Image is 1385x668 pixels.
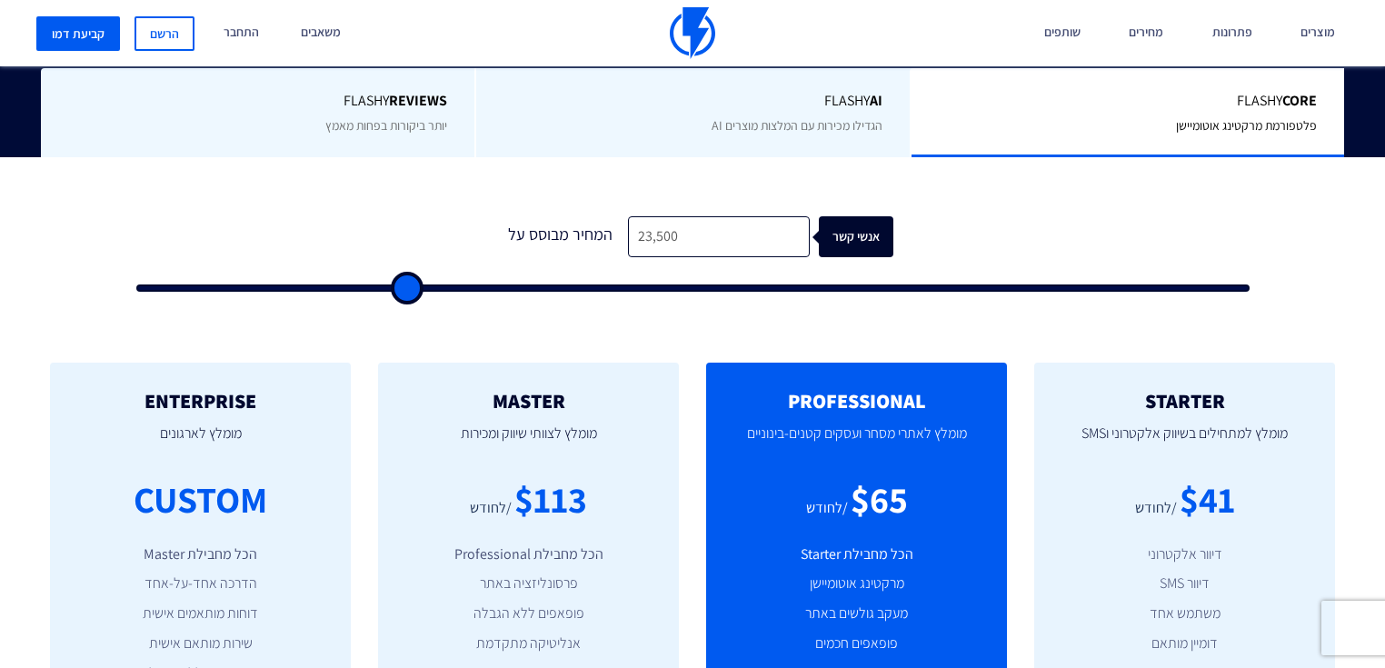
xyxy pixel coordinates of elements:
[939,91,1317,112] span: Flashy
[135,16,194,51] a: הרשם
[1061,573,1308,594] li: דיוור SMS
[733,544,980,565] li: הכל מחבילת Starter
[514,474,587,525] div: $113
[77,412,324,474] p: מומלץ לארגונים
[840,216,914,257] div: אנשי קשר
[733,390,980,412] h2: PROFESSIONAL
[36,16,120,51] a: קביעת דמו
[851,474,908,525] div: $65
[733,633,980,654] li: פופאפים חכמים
[733,573,980,594] li: מרקטינג אוטומיישן
[77,573,324,594] li: הדרכה אחד-על-אחד
[405,544,652,565] li: הכל מחבילת Professional
[470,498,512,519] div: /לחודש
[405,412,652,474] p: מומלץ לצוותי שיווק ומכירות
[68,91,448,112] span: Flashy
[503,91,882,112] span: Flashy
[733,412,980,474] p: מומלץ לאתרי מסחר ועסקים קטנים-בינוניים
[405,390,652,412] h2: MASTER
[1176,117,1317,134] span: פלטפורמת מרקטינג אוטומיישן
[77,603,324,624] li: דוחות מותאמים אישית
[1061,544,1308,565] li: דיוור אלקטרוני
[77,633,324,654] li: שירות מותאם אישית
[405,573,652,594] li: פרסונליזציה באתר
[1135,498,1177,519] div: /לחודש
[405,603,652,624] li: פופאפים ללא הגבלה
[1061,412,1308,474] p: מומלץ למתחילים בשיווק אלקטרוני וSMS
[1180,474,1235,525] div: $41
[1061,390,1308,412] h2: STARTER
[733,603,980,624] li: מעקב גולשים באתר
[405,633,652,654] li: אנליטיקה מתקדמת
[325,117,447,134] span: יותר ביקורות בפחות מאמץ
[806,498,848,519] div: /לחודש
[77,390,324,412] h2: ENTERPRISE
[712,117,882,134] span: הגדילו מכירות עם המלצות מוצרים AI
[1061,603,1308,624] li: משתמש אחד
[77,544,324,565] li: הכל מחבילת Master
[1061,633,1308,654] li: דומיין מותאם
[1282,91,1317,110] b: Core
[492,216,628,257] div: המחיר מבוסס על
[134,474,267,525] div: CUSTOM
[389,91,447,110] b: REVIEWS
[870,91,882,110] b: AI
